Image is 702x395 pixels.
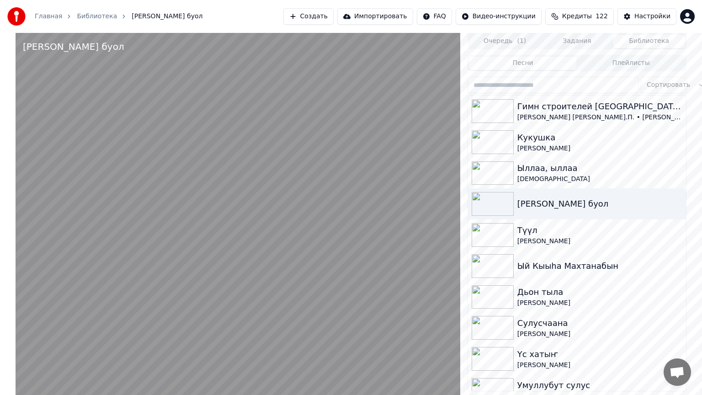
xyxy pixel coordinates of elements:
[517,197,682,210] div: [PERSON_NAME] буол
[517,144,682,153] div: [PERSON_NAME]
[517,175,682,184] div: [DEMOGRAPHIC_DATA]
[541,35,613,48] button: Задания
[283,8,334,25] button: Создать
[517,348,682,361] div: Үс хатыҥ
[35,12,62,21] a: Главная
[517,299,682,308] div: [PERSON_NAME]
[596,12,608,21] span: 122
[517,361,682,370] div: [PERSON_NAME]
[562,12,592,21] span: Кредиты
[517,100,682,113] div: Гимн строителей [GEOGRAPHIC_DATA] ([GEOGRAPHIC_DATA])
[517,162,682,175] div: Ыллаа, ыллаа
[417,8,452,25] button: FAQ
[517,379,682,392] div: Умуллубут сулус
[517,37,526,46] span: ( 1 )
[77,12,117,21] a: Библиотека
[337,8,413,25] button: Импортировать
[132,12,202,21] span: [PERSON_NAME] буол
[469,57,577,70] button: Песни
[517,113,682,122] div: [PERSON_NAME] [PERSON_NAME].П. • [PERSON_NAME] • [PERSON_NAME]
[545,8,614,25] button: Кредиты122
[517,260,682,272] div: Ый Кыыһа Махтанабын
[634,12,670,21] div: Настройки
[517,237,682,246] div: [PERSON_NAME]
[617,8,676,25] button: Настройки
[517,131,682,144] div: Кукушка
[664,358,691,386] div: Открытый чат
[7,7,26,26] img: youka
[517,286,682,299] div: Дьон тыла
[35,12,202,21] nav: breadcrumb
[469,35,541,48] button: Очередь
[517,224,682,237] div: Түүл
[517,317,682,330] div: Сулусчаана
[647,80,690,90] span: Сортировать
[517,330,682,339] div: [PERSON_NAME]
[613,35,685,48] button: Библиотека
[456,8,542,25] button: Видео-инструкции
[577,57,685,70] button: Плейлисты
[23,40,124,53] div: [PERSON_NAME] буол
